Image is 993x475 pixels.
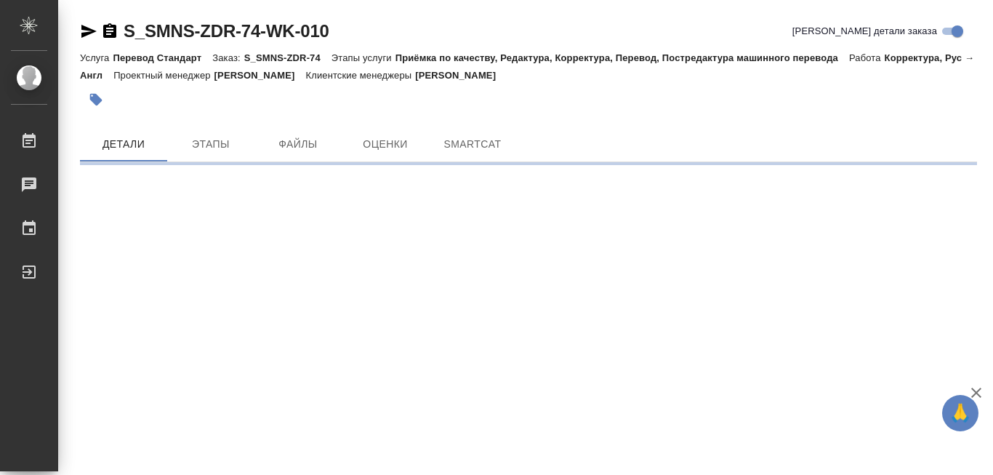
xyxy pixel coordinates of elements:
[849,52,885,63] p: Работа
[948,398,973,428] span: 🙏
[331,52,395,63] p: Этапы услуги
[214,70,306,81] p: [PERSON_NAME]
[101,23,118,40] button: Скопировать ссылку
[263,135,333,153] span: Файлы
[113,52,212,63] p: Перевод Стандарт
[395,52,849,63] p: Приёмка по качеству, Редактура, Корректура, Перевод, Постредактура машинного перевода
[113,70,214,81] p: Проектный менеджер
[438,135,507,153] span: SmartCat
[350,135,420,153] span: Оценки
[244,52,331,63] p: S_SMNS-ZDR-74
[80,23,97,40] button: Скопировать ссылку для ЯМессенджера
[124,21,329,41] a: S_SMNS-ZDR-74-WK-010
[415,70,507,81] p: [PERSON_NAME]
[80,84,112,116] button: Добавить тэг
[80,52,113,63] p: Услуга
[176,135,246,153] span: Этапы
[306,70,416,81] p: Клиентские менеджеры
[89,135,158,153] span: Детали
[212,52,244,63] p: Заказ:
[792,24,937,39] span: [PERSON_NAME] детали заказа
[942,395,978,431] button: 🙏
